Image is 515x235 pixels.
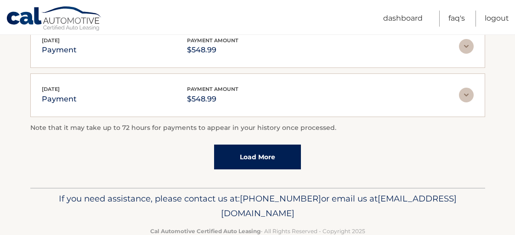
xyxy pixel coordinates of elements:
[187,93,238,106] p: $548.99
[187,37,238,44] span: payment amount
[459,39,474,54] img: accordion-rest.svg
[383,11,423,27] a: Dashboard
[150,228,260,235] strong: Cal Automotive Certified Auto Leasing
[187,44,238,56] p: $548.99
[459,88,474,102] img: accordion-rest.svg
[36,191,479,221] p: If you need assistance, please contact us at: or email us at
[221,193,457,218] span: [EMAIL_ADDRESS][DOMAIN_NAME]
[42,93,77,106] p: payment
[214,145,301,169] a: Load More
[30,123,485,134] p: Note that it may take up to 72 hours for payments to appear in your history once processed.
[485,11,509,27] a: Logout
[448,11,465,27] a: FAQ's
[187,86,238,92] span: payment amount
[42,44,77,56] p: payment
[6,6,102,33] a: Cal Automotive
[42,37,60,44] span: [DATE]
[240,193,321,204] span: [PHONE_NUMBER]
[42,86,60,92] span: [DATE]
